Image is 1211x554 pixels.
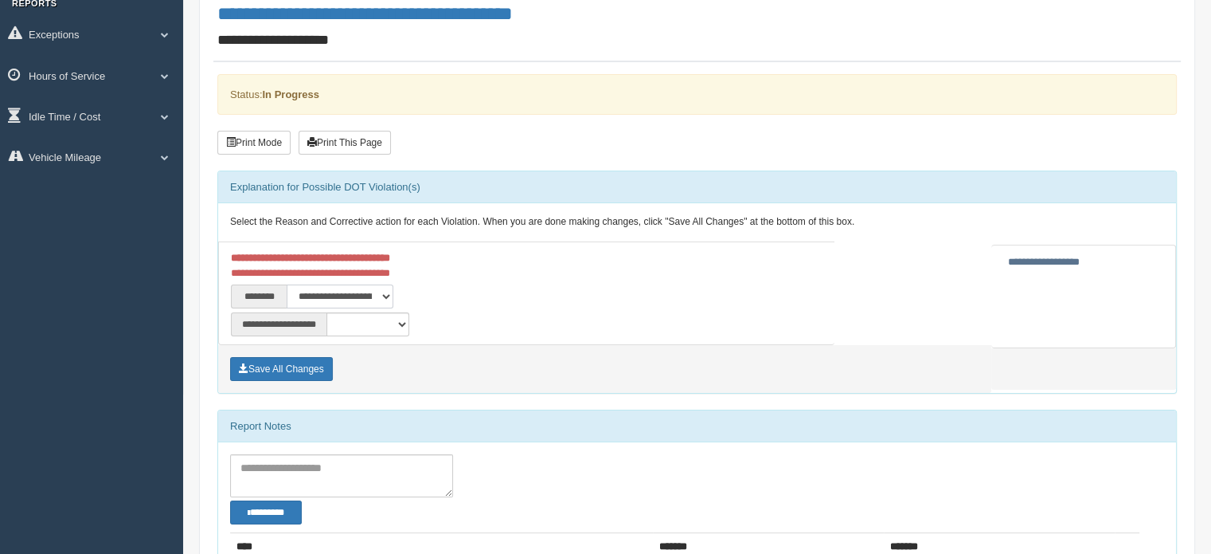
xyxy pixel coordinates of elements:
[230,501,302,525] button: Change Filter Options
[230,357,333,381] button: Save
[262,88,319,100] strong: In Progress
[218,203,1176,242] div: Select the Reason and Corrective action for each Violation. When you are done making changes, cli...
[218,411,1176,442] div: Report Notes
[218,171,1176,203] div: Explanation for Possible DOT Violation(s)
[217,74,1177,115] div: Status:
[217,131,291,155] button: Print Mode
[299,131,391,155] button: Print This Page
